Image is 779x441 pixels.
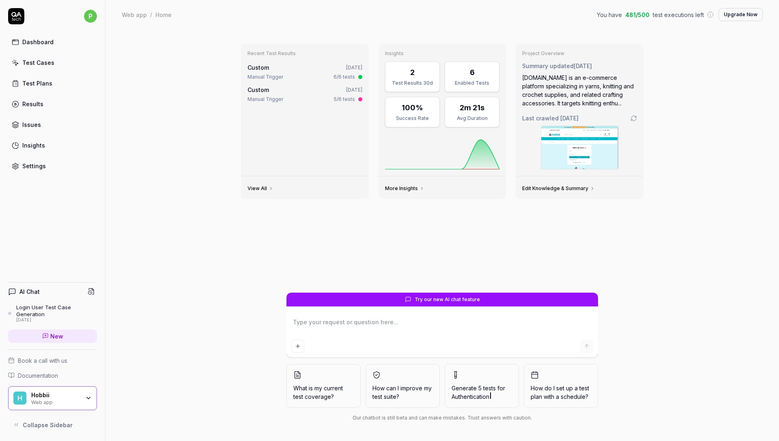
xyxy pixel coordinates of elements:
[390,79,435,87] div: Test Results 30d
[372,384,433,401] span: How can I improve my test suite?
[522,73,637,107] div: [DOMAIN_NAME] is an e-commerce platform specializing in yarns, knitting and crochet supplies, and...
[452,384,512,401] span: Generate 5 tests for
[8,304,97,323] a: Login User Test Case Generation[DATE]
[122,11,147,19] div: Web app
[84,10,97,23] span: p
[8,137,97,153] a: Insights
[155,11,172,19] div: Home
[334,96,355,103] div: 5/6 tests
[16,304,97,317] div: Login User Test Case Generation
[8,330,97,343] a: New
[366,364,440,408] button: How can I improve my test suite?
[450,115,494,122] div: Avg Duration
[18,371,58,380] span: Documentation
[460,102,484,113] div: 2m 21s
[522,185,595,192] a: Edit Knowledge & Summary
[22,58,54,67] div: Test Cases
[22,162,46,170] div: Settings
[653,11,704,19] span: test executions left
[385,50,500,57] h3: Insights
[293,384,354,401] span: What is my current test coverage?
[286,414,598,422] div: Our chatbot is still beta and can make mistakes. Trust answers with caution.
[150,11,152,19] div: /
[8,55,97,71] a: Test Cases
[247,64,269,71] span: Custom
[8,417,97,433] button: Collapse Sidebar
[31,392,80,399] div: Hobbii
[8,34,97,50] a: Dashboard
[631,115,637,122] a: Go to crawling settings
[22,38,54,46] div: Dashboard
[246,62,364,82] a: Custom[DATE]Manual Trigger6/6 tests
[19,287,40,296] h4: AI Chat
[22,120,41,129] div: Issues
[522,50,637,57] h3: Project Overview
[346,64,362,71] time: [DATE]
[402,102,423,113] div: 100%
[13,392,26,405] span: H
[574,62,592,69] time: [DATE]
[8,386,97,411] button: HHobbiiWeb app
[247,86,269,93] span: Custom
[291,340,304,353] button: Add attachment
[541,126,618,169] img: Screenshot
[18,356,67,365] span: Book a call with us
[719,8,763,21] button: Upgrade Now
[334,73,355,81] div: 6/6 tests
[84,8,97,24] button: p
[522,114,579,122] span: Last crawled
[522,62,574,69] span: Summary updated
[247,185,273,192] a: View All
[246,84,364,105] a: Custom[DATE]Manual Trigger5/6 tests
[247,50,362,57] h3: Recent Test Results
[247,73,283,81] div: Manual Trigger
[625,11,650,19] span: 481 / 500
[50,332,63,340] span: New
[445,364,519,408] button: Generate 5 tests forAuthentication
[8,75,97,91] a: Test Plans
[452,393,489,400] span: Authentication
[16,317,97,323] div: [DATE]
[470,67,475,78] div: 6
[410,67,415,78] div: 2
[8,117,97,133] a: Issues
[31,398,80,405] div: Web app
[8,371,97,380] a: Documentation
[22,100,43,108] div: Results
[22,79,52,88] div: Test Plans
[560,115,579,122] time: [DATE]
[286,364,361,408] button: What is my current test coverage?
[247,96,283,103] div: Manual Trigger
[346,87,362,93] time: [DATE]
[385,185,424,192] a: More Insights
[22,141,45,150] div: Insights
[524,364,598,408] button: How do I set up a test plan with a schedule?
[450,79,494,87] div: Enabled Tests
[8,158,97,174] a: Settings
[8,356,97,365] a: Book a call with us
[8,96,97,112] a: Results
[597,11,622,19] span: You have
[23,421,73,429] span: Collapse Sidebar
[415,296,480,303] span: Try our new AI chat feature
[531,384,591,401] span: How do I set up a test plan with a schedule?
[390,115,435,122] div: Success Rate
